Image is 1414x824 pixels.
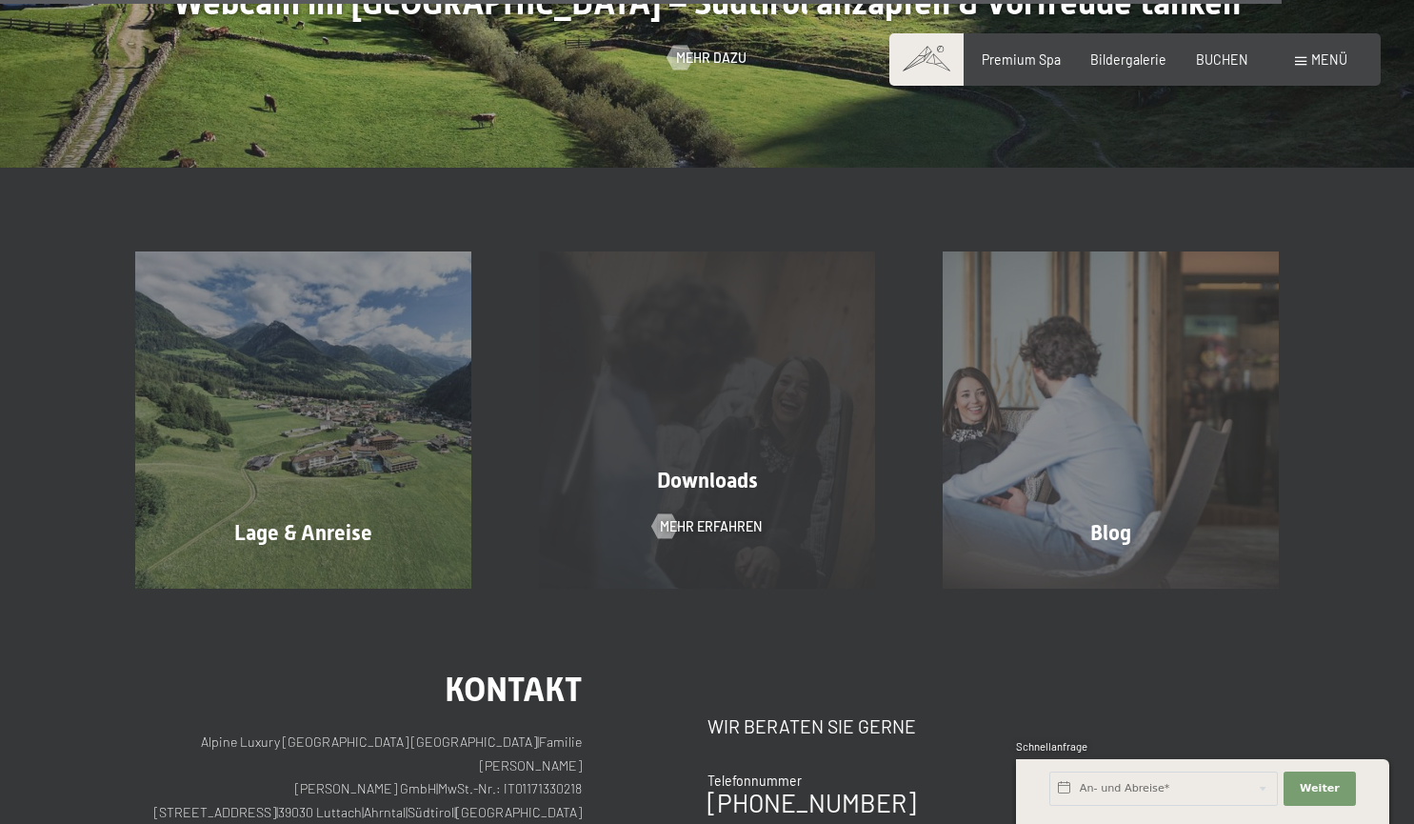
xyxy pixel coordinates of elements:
span: Wir beraten Sie gerne [707,715,916,737]
span: Kontakt [445,670,582,709]
button: Weiter [1284,772,1356,806]
span: Menü [1311,51,1347,68]
span: | [406,804,408,820]
span: Weiter [1300,781,1340,796]
a: Premium Spa [982,51,1061,68]
a: Bildergalerie [1090,51,1166,68]
span: Downloads [657,469,758,492]
span: | [276,804,278,820]
span: | [362,804,364,820]
a: BUCHEN [1196,51,1248,68]
span: | [537,734,539,750]
span: Lage & Anreise [234,521,372,545]
span: Telefonnummer [707,773,802,789]
span: | [454,804,456,820]
a: Wetter und Webcam: Ahrntal in Südtirol Lage & Anreise [102,251,506,588]
a: Wetter und Webcam: Ahrntal in Südtirol Downloads Mehr erfahren [506,251,909,588]
span: Mehr dazu [676,49,747,68]
span: | [436,780,438,796]
span: Schnellanfrage [1016,740,1087,753]
span: Mehr erfahren [660,517,762,536]
span: Blog [1090,521,1131,545]
a: Wetter und Webcam: Ahrntal in Südtirol Blog [908,251,1312,588]
a: [PHONE_NUMBER] [707,788,916,817]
